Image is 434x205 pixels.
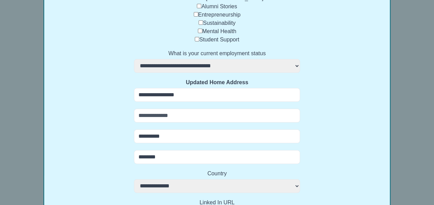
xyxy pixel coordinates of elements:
strong: Updated Home Address [186,79,248,85]
label: What is your current employment status [134,49,300,58]
label: Student Support [199,37,239,42]
label: Alumni Stories [201,3,237,9]
label: Sustainability [203,20,235,26]
label: Mental Health [202,28,237,34]
label: Country [134,169,300,178]
label: Entrepreneurship [198,12,241,18]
